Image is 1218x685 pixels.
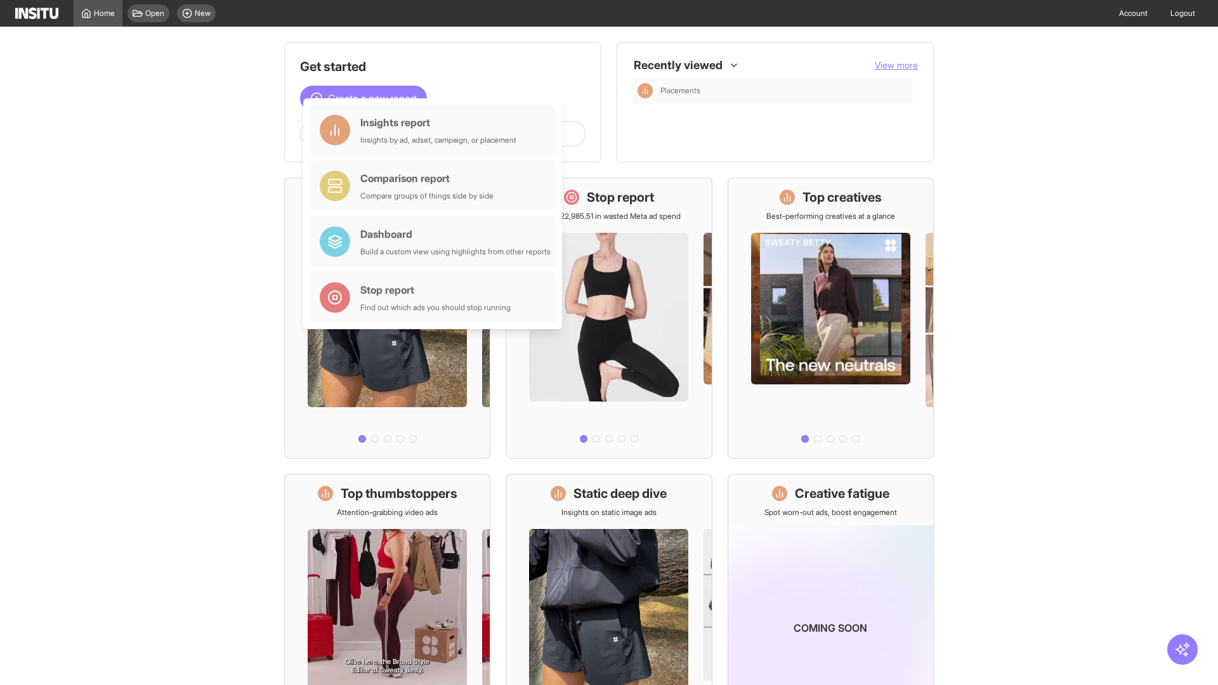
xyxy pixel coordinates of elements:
[145,8,164,18] span: Open
[360,226,551,242] div: Dashboard
[360,247,551,257] div: Build a custom view using highlights from other reports
[875,60,918,70] span: View more
[802,188,882,206] h1: Top creatives
[300,58,586,75] h1: Get started
[587,188,654,206] h1: Stop report
[660,86,700,96] span: Placements
[766,211,895,221] p: Best-performing creatives at a glance
[15,8,58,19] img: Logo
[360,135,516,145] div: Insights by ad, adset, campaign, or placement
[660,86,908,96] span: Placements
[341,485,457,502] h1: Top thumbstoppers
[337,507,438,518] p: Attention-grabbing video ads
[300,86,427,111] button: Create a new report
[728,178,934,459] a: Top creativesBest-performing creatives at a glance
[94,8,115,18] span: Home
[537,211,681,221] p: Save £22,985.51 in wasted Meta ad spend
[638,83,653,98] div: Insights
[561,507,657,518] p: Insights on static image ads
[284,178,490,459] a: What's live nowSee all active ads instantly
[360,171,494,186] div: Comparison report
[573,485,667,502] h1: Static deep dive
[875,59,918,72] button: View more
[360,303,511,313] div: Find out which ads you should stop running
[360,282,511,297] div: Stop report
[360,115,516,130] div: Insights report
[328,91,417,106] span: Create a new report
[506,178,712,459] a: Stop reportSave £22,985.51 in wasted Meta ad spend
[195,8,211,18] span: New
[360,191,494,201] div: Compare groups of things side by side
